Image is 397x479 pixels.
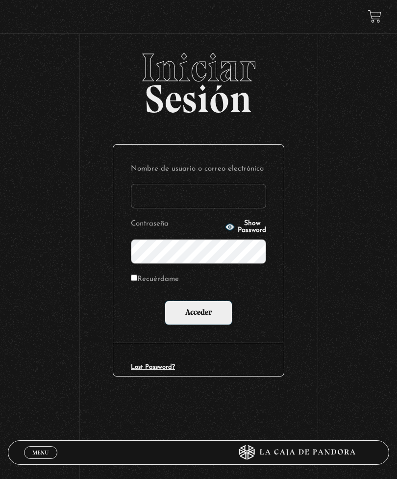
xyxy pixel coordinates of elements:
button: Show Password [225,220,266,234]
a: View your shopping cart [368,10,381,23]
label: Nombre de usuario o correo electrónico [131,162,266,176]
label: Recuérdame [131,273,179,287]
label: Contraseña [131,217,222,231]
span: Cerrar [29,458,52,465]
input: Acceder [165,301,232,325]
a: Lost Password? [131,364,175,370]
input: Recuérdame [131,275,137,281]
span: Show Password [238,220,266,234]
h2: Sesión [8,48,389,111]
span: Iniciar [8,48,389,87]
span: Menu [32,450,49,455]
